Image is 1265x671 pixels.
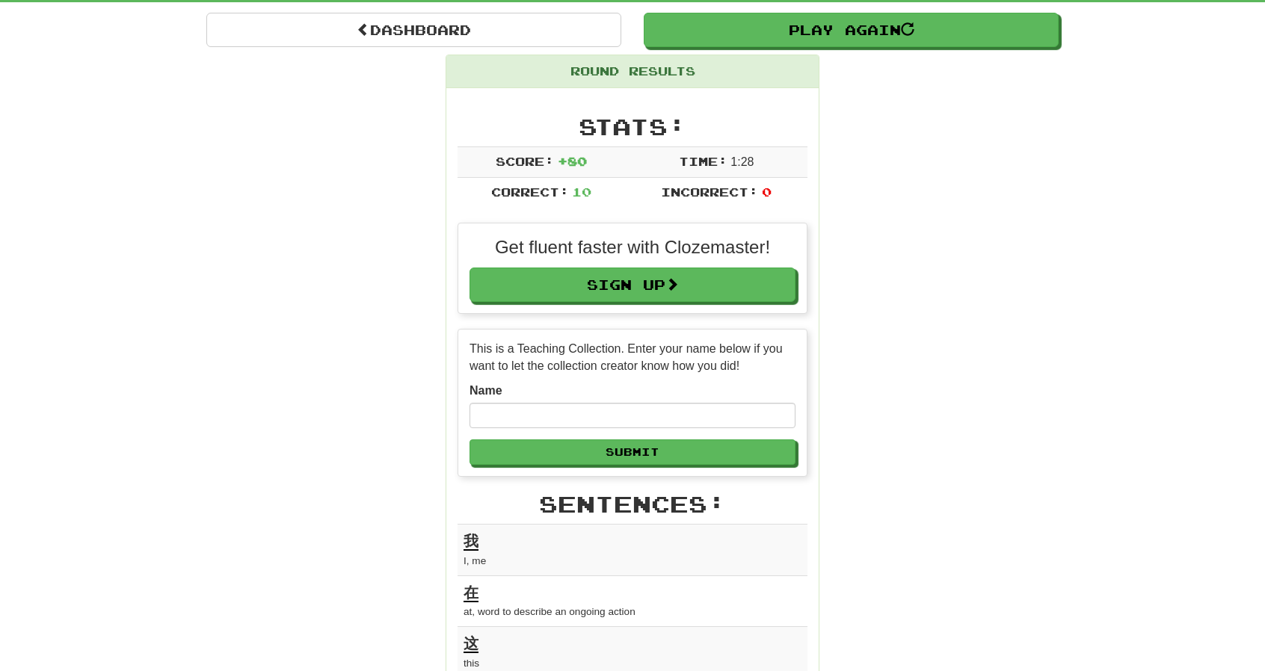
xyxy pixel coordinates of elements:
[558,154,587,168] span: + 80
[470,439,795,465] button: Submit
[464,584,478,602] u: 在
[762,185,772,199] span: 0
[572,185,591,199] span: 10
[496,154,554,168] span: Score:
[464,658,479,669] small: this
[446,55,819,88] div: Round Results
[206,13,621,47] a: Dashboard
[644,13,1059,47] a: Play Again
[491,185,569,199] span: Correct:
[458,114,807,139] h2: Stats:
[470,268,795,302] a: Sign Up
[464,533,478,551] u: 我
[458,492,807,516] h2: Sentences:
[464,606,635,617] small: at, word to describe an ongoing action
[730,155,754,168] span: 1 : 28
[464,635,478,653] u: 这
[470,341,795,375] p: This is a Teaching Collection. Enter your name below if you want to let the collection creator kn...
[470,383,502,400] label: Name
[470,235,795,260] p: Get fluent faster with Clozemaster!
[679,154,727,168] span: Time:
[464,555,486,566] small: I, me
[661,185,758,199] span: Incorrect:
